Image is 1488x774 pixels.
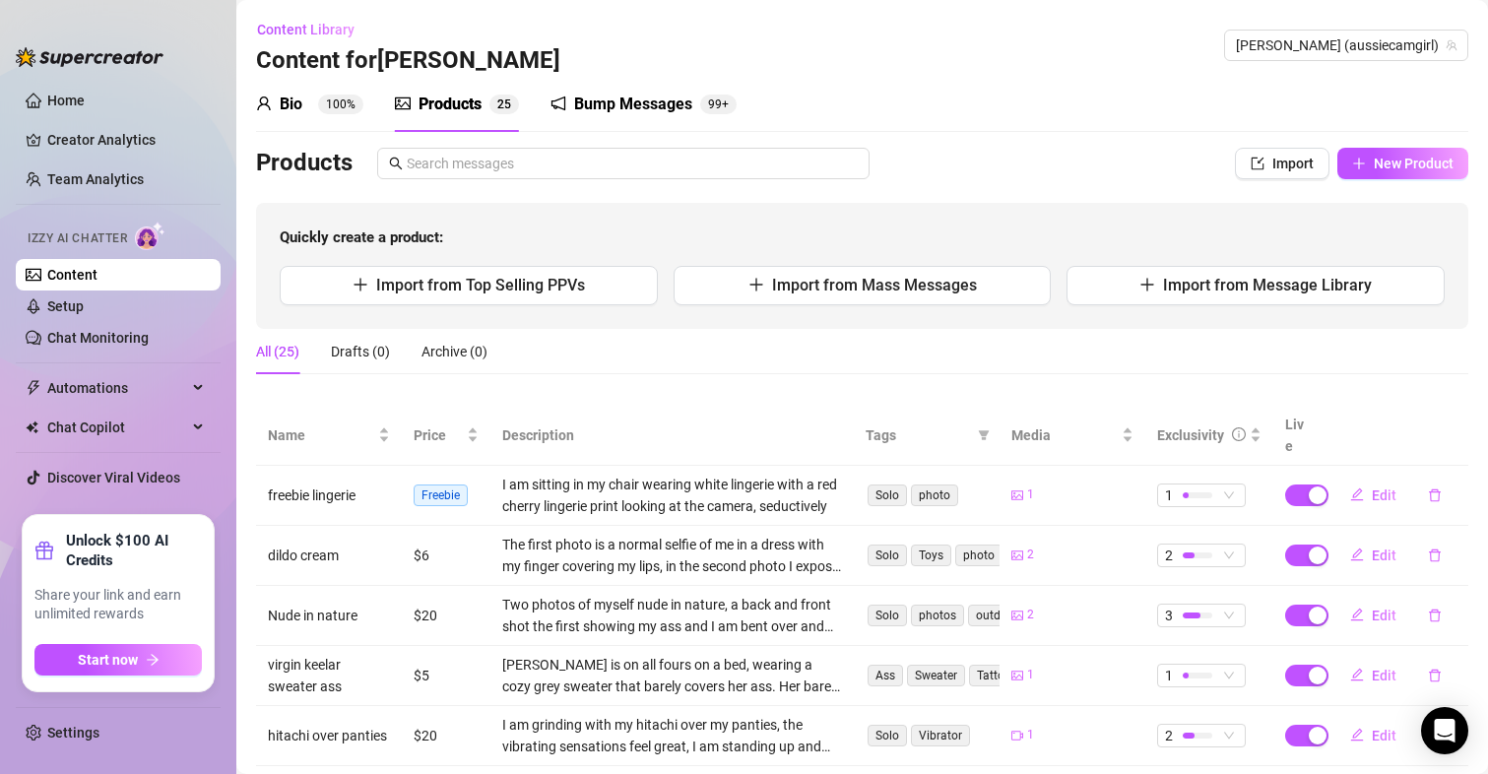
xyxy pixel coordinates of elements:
[16,47,163,67] img: logo-BBDzfeDw.svg
[402,586,490,646] td: $20
[402,526,490,586] td: $6
[1011,730,1023,742] span: video-camera
[1337,148,1468,179] button: New Product
[1412,600,1457,631] button: delete
[402,646,490,706] td: $5
[502,534,842,577] div: The first photo is a normal selfie of me in a dress with my finger covering my lips, in the secon...
[1272,156,1314,171] span: Import
[1011,424,1118,446] span: Media
[256,706,402,766] td: hitachi over panties
[1027,606,1034,624] span: 2
[47,330,149,346] a: Chat Monitoring
[1165,545,1173,566] span: 2
[1157,424,1224,446] div: Exclusivity
[748,277,764,292] span: plus
[1236,31,1456,60] span: Maki (aussiecamgirl)
[1232,427,1246,441] span: info-circle
[1350,608,1364,621] span: edit
[1273,406,1323,466] th: Live
[1235,148,1329,179] button: Import
[1165,484,1173,506] span: 1
[1421,707,1468,754] div: Open Intercom Messenger
[1011,670,1023,681] span: picture
[395,96,411,111] span: picture
[34,586,202,624] span: Share your link and earn unlimited rewards
[968,605,1026,626] span: outdoor
[1446,39,1457,51] span: team
[1350,548,1364,561] span: edit
[969,665,1025,686] span: Tattoos
[376,276,585,294] span: Import from Top Selling PPVs
[421,341,487,362] div: Archive (0)
[1334,720,1412,751] button: Edit
[868,484,907,506] span: Solo
[1334,600,1412,631] button: Edit
[1412,660,1457,691] button: delete
[907,665,965,686] span: Sweater
[47,124,205,156] a: Creator Analytics
[1428,609,1442,622] span: delete
[911,725,970,746] span: Vibrator
[256,586,402,646] td: Nude in nature
[868,605,907,626] span: Solo
[1165,725,1173,746] span: 2
[28,229,127,248] span: Izzy AI Chatter
[256,646,402,706] td: virgin keelar sweater ass
[1011,549,1023,561] span: picture
[47,93,85,108] a: Home
[280,266,658,305] button: Import from Top Selling PPVs
[419,93,482,116] div: Products
[868,725,907,746] span: Solo
[1165,665,1173,686] span: 1
[772,276,977,294] span: Import from Mass Messages
[78,652,138,668] span: Start now
[34,541,54,560] span: gift
[47,412,187,443] span: Chat Copilot
[1067,266,1445,305] button: Import from Message Library
[1027,666,1034,684] span: 1
[674,266,1052,305] button: Import from Mass Messages
[502,654,842,697] div: [PERSON_NAME] is on all fours on a bed, wearing a cozy grey sweater that barely covers her ass. H...
[256,14,370,45] button: Content Library
[135,222,165,250] img: AI Chatter
[1011,489,1023,501] span: picture
[490,406,854,466] th: Description
[911,545,951,566] span: Toys
[504,97,511,111] span: 5
[1251,157,1264,170] span: import
[1372,728,1396,743] span: Edit
[1011,610,1023,621] span: picture
[868,665,903,686] span: Ass
[866,424,970,446] span: Tags
[502,714,842,757] div: I am grinding with my hitachi over my panties, the vibrating sensations feel great, I am standing...
[497,97,504,111] span: 2
[402,406,490,466] th: Price
[26,380,41,396] span: thunderbolt
[502,594,842,637] div: Two photos of myself nude in nature, a back and front shot the first showing my ass and I am bent...
[389,157,403,170] span: search
[1000,406,1145,466] th: Media
[1334,480,1412,511] button: Edit
[47,470,180,485] a: Discover Viral Videos
[1163,276,1372,294] span: Import from Message Library
[256,526,402,586] td: dildo cream
[47,267,97,283] a: Content
[256,96,272,111] span: user
[1428,669,1442,682] span: delete
[502,474,842,517] div: I am sitting in my chair wearing white lingerie with a red cherry lingerie print looking at the c...
[1027,726,1034,744] span: 1
[1374,156,1454,171] span: New Product
[318,95,363,114] sup: 100%
[1027,485,1034,504] span: 1
[911,605,964,626] span: photos
[47,298,84,314] a: Setup
[489,95,519,114] sup: 25
[1372,668,1396,683] span: Edit
[34,644,202,676] button: Start nowarrow-right
[955,545,1003,566] span: photo
[256,406,402,466] th: Name
[1334,660,1412,691] button: Edit
[256,148,353,179] h3: Products
[700,95,737,114] sup: 100
[331,341,390,362] div: Drafts (0)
